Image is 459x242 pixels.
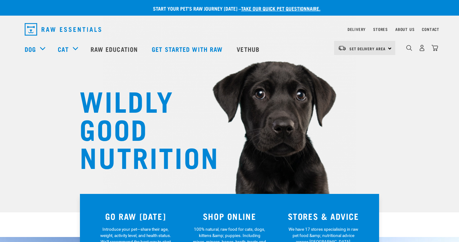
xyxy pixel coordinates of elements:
a: Contact [422,28,439,30]
h3: STORES & ADVICE [280,211,367,221]
img: user.png [419,45,425,51]
h3: GO RAW [DATE] [92,211,179,221]
a: take our quick pet questionnaire. [241,7,320,10]
img: home-icon-1@2x.png [406,45,412,51]
a: Vethub [230,37,267,62]
a: Stores [373,28,388,30]
h1: WILDLY GOOD NUTRITION [80,86,205,170]
a: Get started with Raw [146,37,230,62]
span: Set Delivery Area [349,47,386,50]
h3: SHOP ONLINE [186,211,273,221]
a: About Us [395,28,414,30]
img: Raw Essentials Logo [25,23,101,36]
img: van-moving.png [338,45,346,51]
a: Dog [25,44,36,54]
a: Delivery [348,28,366,30]
nav: dropdown navigation [20,21,439,38]
a: Raw Education [84,37,146,62]
img: home-icon@2x.png [432,45,438,51]
a: Cat [58,44,68,54]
